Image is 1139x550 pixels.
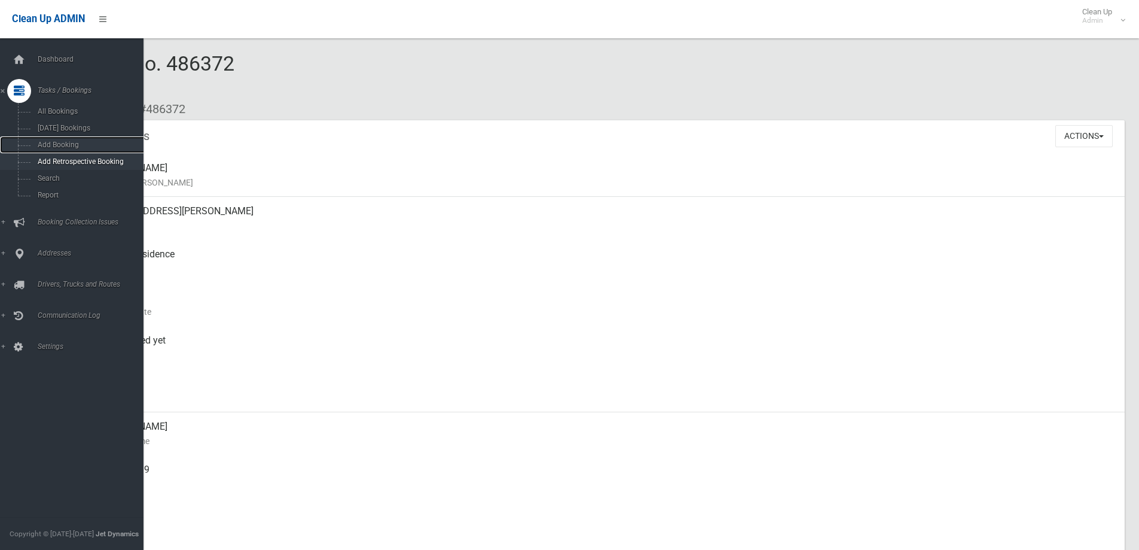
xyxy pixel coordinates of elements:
[96,412,1115,455] div: [PERSON_NAME]
[34,191,142,199] span: Report
[96,530,139,538] strong: Jet Dynamics
[34,141,142,149] span: Add Booking
[34,311,152,320] span: Communication Log
[96,240,1115,283] div: Front of Residence
[34,86,152,95] span: Tasks / Bookings
[130,98,185,120] li: #486372
[53,51,234,98] span: Booking No. 486372
[34,280,152,288] span: Drivers, Trucks and Routes
[96,434,1115,448] small: Contact Name
[96,218,1115,233] small: Address
[12,13,85,25] span: Clean Up ADMIN
[96,455,1115,499] div: 0417688899
[96,305,1115,319] small: Collection Date
[34,174,142,183] span: Search
[96,499,1115,542] div: None given
[96,477,1115,491] small: Mobile
[96,348,1115,362] small: Collected At
[34,249,152,257] span: Addresses
[34,157,142,166] span: Add Retrospective Booking
[34,107,142,116] span: All Bookings
[34,124,142,132] span: [DATE] Bookings
[96,197,1115,240] div: [STREET_ADDRESS][PERSON_NAME]
[96,326,1115,369] div: Not collected yet
[1082,16,1112,25] small: Admin
[34,218,152,226] span: Booking Collection Issues
[1076,7,1124,25] span: Clean Up
[96,154,1115,197] div: [PERSON_NAME]
[96,175,1115,190] small: Name of [PERSON_NAME]
[96,262,1115,276] small: Pickup Point
[10,530,94,538] span: Copyright © [DATE]-[DATE]
[96,369,1115,412] div: [DATE]
[34,342,152,351] span: Settings
[1055,125,1113,147] button: Actions
[96,391,1115,405] small: Zone
[34,55,152,63] span: Dashboard
[96,520,1115,534] small: Landline
[96,283,1115,326] div: [DATE]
